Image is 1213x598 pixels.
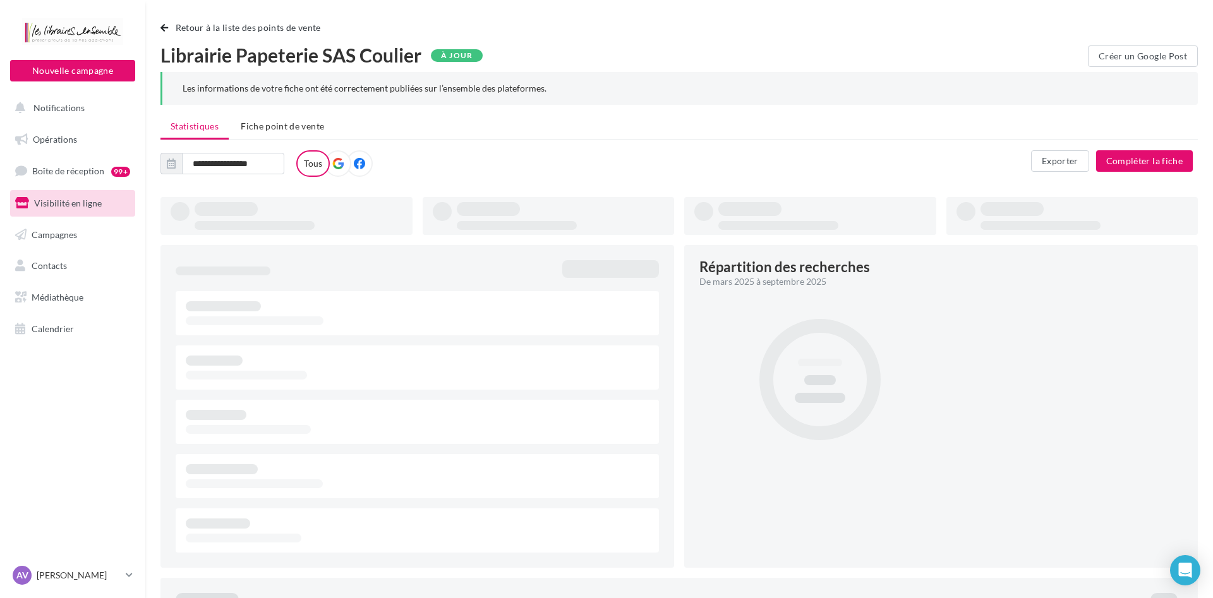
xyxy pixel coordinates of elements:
a: Contacts [8,253,138,279]
a: Opérations [8,126,138,153]
span: Boîte de réception [32,165,104,176]
div: Les informations de votre fiche ont été correctement publiées sur l’ensemble des plateformes. [183,82,1178,95]
span: Retour à la liste des points de vente [176,22,321,33]
button: Exporter [1031,150,1089,172]
a: Médiathèque [8,284,138,311]
span: AV [16,569,28,582]
label: Tous [296,150,330,177]
div: 99+ [111,167,130,177]
span: Calendrier [32,323,74,334]
div: Répartition des recherches [699,260,870,274]
a: Visibilité en ligne [8,190,138,217]
span: Opérations [33,134,77,145]
span: Librairie Papeterie SAS Coulier [160,45,421,64]
a: Compléter la fiche [1091,155,1198,165]
span: Médiathèque [32,292,83,302]
span: Fiche point de vente [241,121,324,131]
div: Open Intercom Messenger [1170,555,1200,585]
button: Nouvelle campagne [10,60,135,81]
a: Campagnes [8,222,138,248]
button: Retour à la liste des points de vente [160,20,326,35]
a: Calendrier [8,316,138,342]
span: Campagnes [32,229,77,239]
button: Créer un Google Post [1088,45,1198,67]
span: Contacts [32,260,67,271]
button: Notifications [8,95,133,121]
button: Compléter la fiche [1096,150,1193,172]
span: Visibilité en ligne [34,198,102,208]
span: Notifications [33,102,85,113]
a: Boîte de réception99+ [8,157,138,184]
div: À jour [431,49,483,62]
p: [PERSON_NAME] [37,569,121,582]
a: AV [PERSON_NAME] [10,563,135,587]
div: De mars 2025 à septembre 2025 [699,275,1173,288]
